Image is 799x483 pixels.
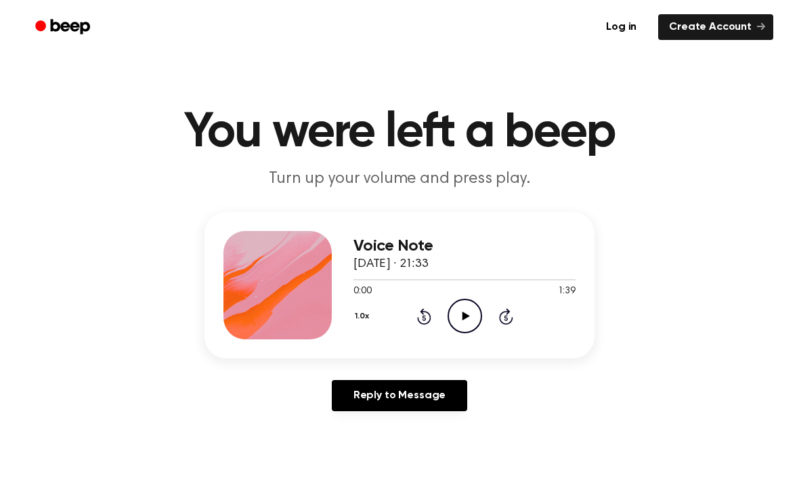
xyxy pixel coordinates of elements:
a: Beep [26,14,102,41]
p: Turn up your volume and press play. [139,168,660,190]
a: Log in [592,12,650,43]
h3: Voice Note [353,237,576,255]
span: 1:39 [558,285,576,299]
button: 1.0x [353,305,374,328]
h1: You were left a beep [53,108,746,157]
a: Create Account [658,14,773,40]
span: [DATE] · 21:33 [353,258,428,270]
span: 0:00 [353,285,371,299]
a: Reply to Message [332,380,467,411]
